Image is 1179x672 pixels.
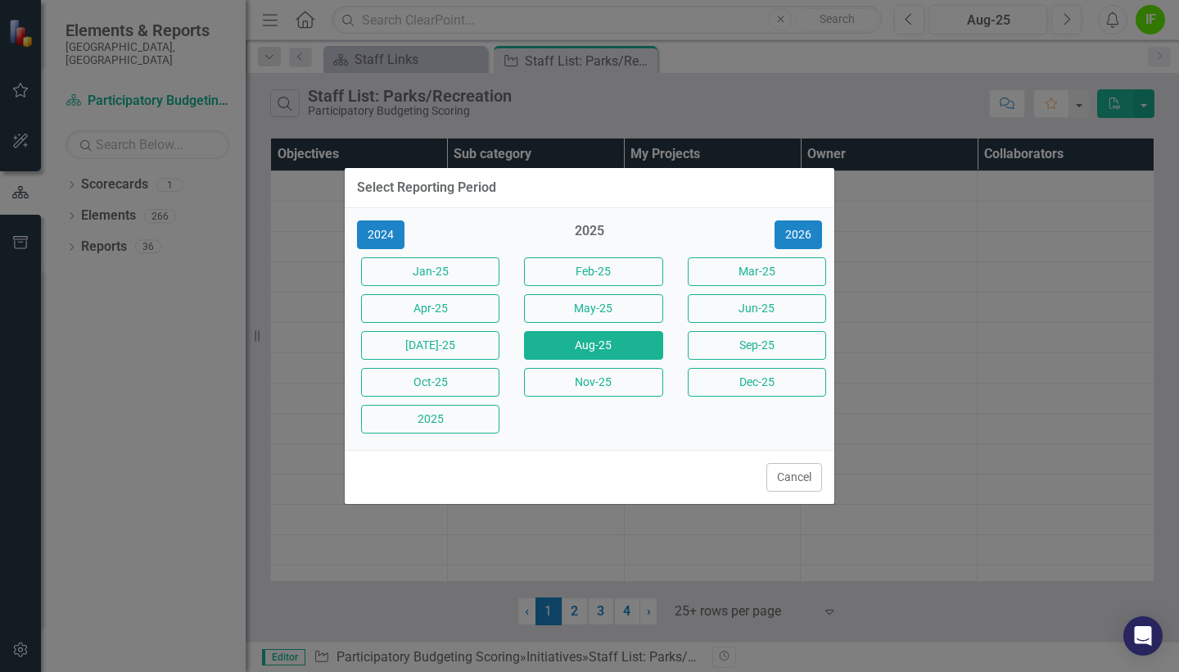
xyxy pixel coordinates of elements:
button: Dec-25 [688,368,826,397]
button: 2025 [361,405,499,434]
button: Sep-25 [688,331,826,360]
button: 2024 [357,220,404,249]
button: Aug-25 [524,331,662,360]
div: Open Intercom Messenger [1123,616,1163,656]
button: 2026 [775,220,822,249]
button: Cancel [766,463,822,492]
button: Mar-25 [688,257,826,286]
button: Feb-25 [524,257,662,286]
div: Select Reporting Period [357,180,496,195]
div: 2025 [520,222,658,249]
button: Apr-25 [361,294,499,323]
button: Oct-25 [361,368,499,397]
button: [DATE]-25 [361,331,499,360]
button: Jun-25 [688,294,826,323]
button: Nov-25 [524,368,662,397]
button: May-25 [524,294,662,323]
button: Jan-25 [361,257,499,286]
